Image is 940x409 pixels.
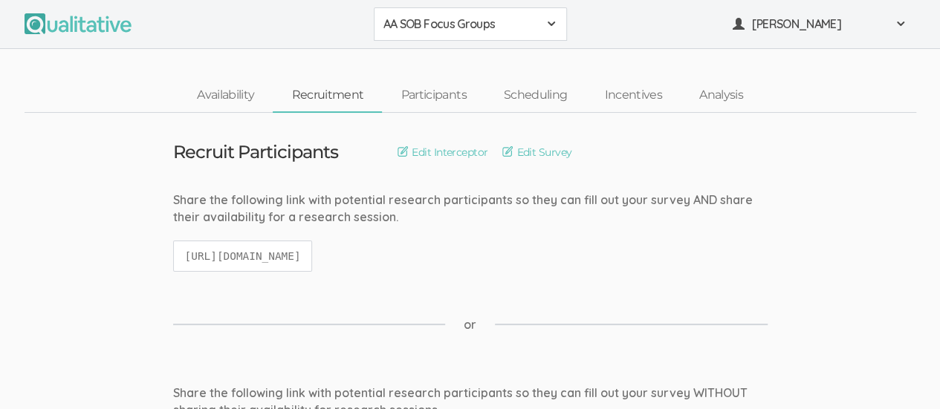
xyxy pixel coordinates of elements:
[173,241,313,272] code: [URL][DOMAIN_NAME]
[681,79,762,111] a: Analysis
[178,79,273,111] a: Availability
[273,79,382,111] a: Recruitment
[398,144,487,160] a: Edit Interceptor
[383,16,538,33] span: AA SOB Focus Groups
[485,79,586,111] a: Scheduling
[502,144,571,160] a: Edit Survey
[173,143,339,162] h3: Recruit Participants
[464,316,476,333] span: or
[25,13,132,34] img: Qualitative
[382,79,484,111] a: Participants
[173,192,768,226] div: Share the following link with potential research participants so they can fill out your survey AN...
[586,79,681,111] a: Incentives
[374,7,567,41] button: AA SOB Focus Groups
[866,338,940,409] iframe: Chat Widget
[752,16,886,33] span: [PERSON_NAME]
[723,7,916,41] button: [PERSON_NAME]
